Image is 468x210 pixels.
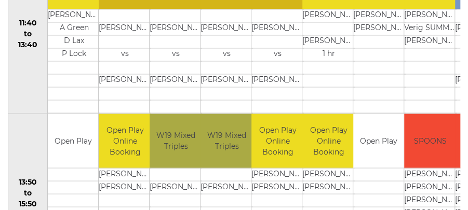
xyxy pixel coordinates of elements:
td: vs [251,48,304,61]
td: Open Play Online Booking [302,114,355,168]
td: [PERSON_NAME] [48,9,100,22]
td: Open Play Online Booking [99,114,151,168]
td: [PERSON_NAME] [200,181,253,194]
td: 1 hr [302,48,355,61]
td: vs [150,48,202,61]
td: [PERSON_NAME] [404,35,457,48]
td: [PERSON_NAME] [251,168,304,181]
td: [PERSON_NAME] [150,22,202,35]
td: [PERSON_NAME] [251,74,304,87]
td: W19 Mixed Triples [150,114,202,168]
td: [PERSON_NAME] [353,9,406,22]
td: SPOONS [404,114,457,168]
td: [PERSON_NAME] [99,168,151,181]
td: W19 Mixed Triples [200,114,253,168]
td: [PERSON_NAME] [251,181,304,194]
td: Open Play [353,114,404,168]
td: [PERSON_NAME] [302,181,355,194]
td: [PERSON_NAME] [251,22,304,35]
td: [PERSON_NAME] [150,74,202,87]
td: Open Play [48,114,98,168]
td: [PERSON_NAME] [200,22,253,35]
td: [PERSON_NAME] [404,9,457,22]
td: [PERSON_NAME] [404,168,457,181]
td: [PERSON_NAME] [302,35,355,48]
td: [PERSON_NAME] [150,181,202,194]
td: [PERSON_NAME] [200,74,253,87]
td: A Green [48,22,100,35]
td: vs [200,48,253,61]
td: vs [99,48,151,61]
td: [PERSON_NAME] [302,9,355,22]
td: D Lax [48,35,100,48]
td: [PERSON_NAME] [99,181,151,194]
td: [PERSON_NAME] [99,74,151,87]
td: [PERSON_NAME] [302,168,355,181]
td: [PERSON_NAME] [353,22,406,35]
td: Verig SUMMERFIELD [404,22,457,35]
td: [PERSON_NAME] [404,194,457,207]
td: Open Play Online Booking [251,114,304,168]
td: [PERSON_NAME] [99,22,151,35]
td: [PERSON_NAME] [404,181,457,194]
td: P Lock [48,48,100,61]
